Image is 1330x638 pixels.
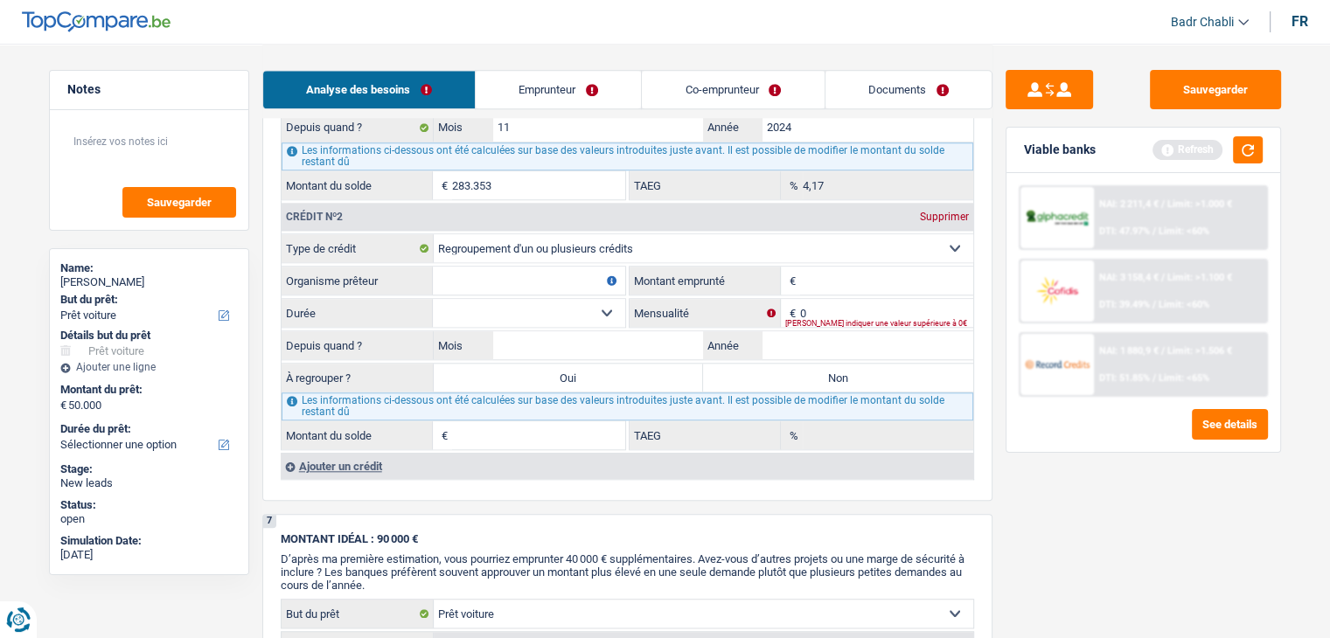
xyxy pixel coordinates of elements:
[282,142,973,170] div: Les informations ci-dessous ont été calculées sur base des valeurs introduites juste avant. Il es...
[630,267,781,295] label: Montant emprunté
[825,71,992,108] a: Documents
[1167,345,1232,357] span: Limit: >1.506 €
[282,267,433,295] label: Organisme prêteur
[1150,70,1281,109] button: Sauvegarder
[1099,345,1159,357] span: NAI: 1 880,9 €
[60,498,238,512] div: Status:
[1159,372,1209,384] span: Limit: <65%
[60,399,66,413] span: €
[703,114,762,142] label: Année
[281,552,964,592] span: D’après ma première estimation, vous pourriez emprunter 40 000 € supplémentaires. Avez-vous d’aut...
[263,71,475,108] a: Analyse des besoins
[781,267,800,295] span: €
[781,421,803,449] span: %
[642,71,824,108] a: Co-emprunteur
[60,462,238,476] div: Stage:
[1159,225,1209,237] span: Limit: <60%
[703,364,973,392] label: Non
[60,361,238,373] div: Ajouter une ligne
[60,512,238,526] div: open
[476,71,641,108] a: Emprunteur
[1161,272,1165,283] span: /
[282,421,433,449] label: Montant du solde
[282,234,434,262] label: Type de crédit
[1167,198,1232,210] span: Limit: >1.000 €
[1152,225,1156,237] span: /
[282,171,433,199] label: Montant du solde
[1152,299,1156,310] span: /
[1024,142,1096,157] div: Viable banks
[762,114,973,142] input: AAAA
[60,329,238,343] div: Détails but du prêt
[60,383,234,397] label: Montant du prêt:
[1025,208,1090,228] img: AlphaCredit
[1161,198,1165,210] span: /
[281,532,418,545] span: MONTANT IDÉAL : 90 000 €
[60,422,234,436] label: Durée du prêt:
[60,261,238,275] div: Name:
[1152,140,1222,159] div: Refresh
[60,293,234,307] label: But du prêt:
[1099,225,1150,237] span: DTI: 47.97%
[60,275,238,289] div: [PERSON_NAME]
[282,364,434,392] label: À regrouper ?
[67,82,231,97] h5: Notes
[1292,13,1308,30] div: fr
[493,331,704,359] input: MM
[433,171,452,199] span: €
[630,171,781,199] label: TAEG
[282,114,434,142] label: Depuis quand ?
[1171,15,1234,30] span: Badr Chabli
[493,114,704,142] input: MM
[434,364,704,392] label: Oui
[434,114,493,142] label: Mois
[1167,272,1232,283] span: Limit: >1.100 €
[1159,299,1209,310] span: Limit: <60%
[1099,198,1159,210] span: NAI: 2 211,4 €
[60,534,238,548] div: Simulation Date:
[781,171,803,199] span: %
[281,453,973,479] div: Ajouter un crédit
[433,421,452,449] span: €
[1099,299,1150,310] span: DTI: 39.49%
[1025,348,1090,380] img: Record Credits
[785,320,973,327] div: [PERSON_NAME] indiquer une valeur supérieure à 0€
[60,476,238,490] div: New leads
[22,11,171,32] img: TopCompare Logo
[630,299,781,327] label: Mensualité
[1192,409,1268,440] button: See details
[122,187,236,218] button: Sauvegarder
[1161,345,1165,357] span: /
[60,548,238,562] div: [DATE]
[1099,272,1159,283] span: NAI: 3 158,4 €
[781,299,800,327] span: €
[703,331,762,359] label: Année
[1157,8,1249,37] a: Badr Chabli
[282,331,434,359] label: Depuis quand ?
[1099,372,1150,384] span: DTI: 51.85%
[630,421,781,449] label: TAEG
[147,197,212,208] span: Sauvegarder
[263,515,276,528] div: 7
[434,331,493,359] label: Mois
[282,600,434,628] label: But du prêt
[916,212,973,222] div: Supprimer
[282,212,347,222] div: Crédit nº2
[762,331,973,359] input: AAAA
[1152,372,1156,384] span: /
[282,392,973,420] div: Les informations ci-dessous ont été calculées sur base des valeurs introduites juste avant. Il es...
[282,299,433,327] label: Durée
[1025,274,1090,307] img: Cofidis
